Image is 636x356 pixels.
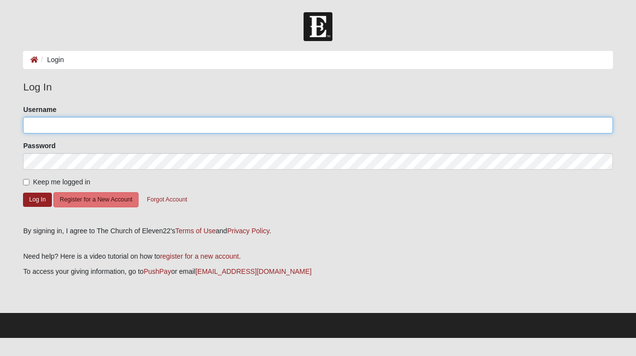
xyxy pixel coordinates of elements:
a: Terms of Use [175,227,215,235]
a: Privacy Policy [227,227,269,235]
label: Password [23,141,55,151]
li: Login [38,55,64,65]
p: To access your giving information, go to or email [23,267,612,277]
label: Username [23,105,56,114]
a: [EMAIL_ADDRESS][DOMAIN_NAME] [195,267,311,275]
input: Keep me logged in [23,179,29,185]
button: Forgot Account [141,192,193,207]
img: Church of Eleven22 Logo [304,12,332,41]
p: Need help? Here is a video tutorial on how to . [23,251,612,262]
button: Register for a New Account [53,192,139,207]
legend: Log In [23,79,612,95]
a: register for a new account [160,252,239,260]
button: Log In [23,193,51,207]
a: PushPay [143,267,171,275]
div: By signing in, I agree to The Church of Eleven22's and . [23,226,612,236]
span: Keep me logged in [33,178,90,186]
